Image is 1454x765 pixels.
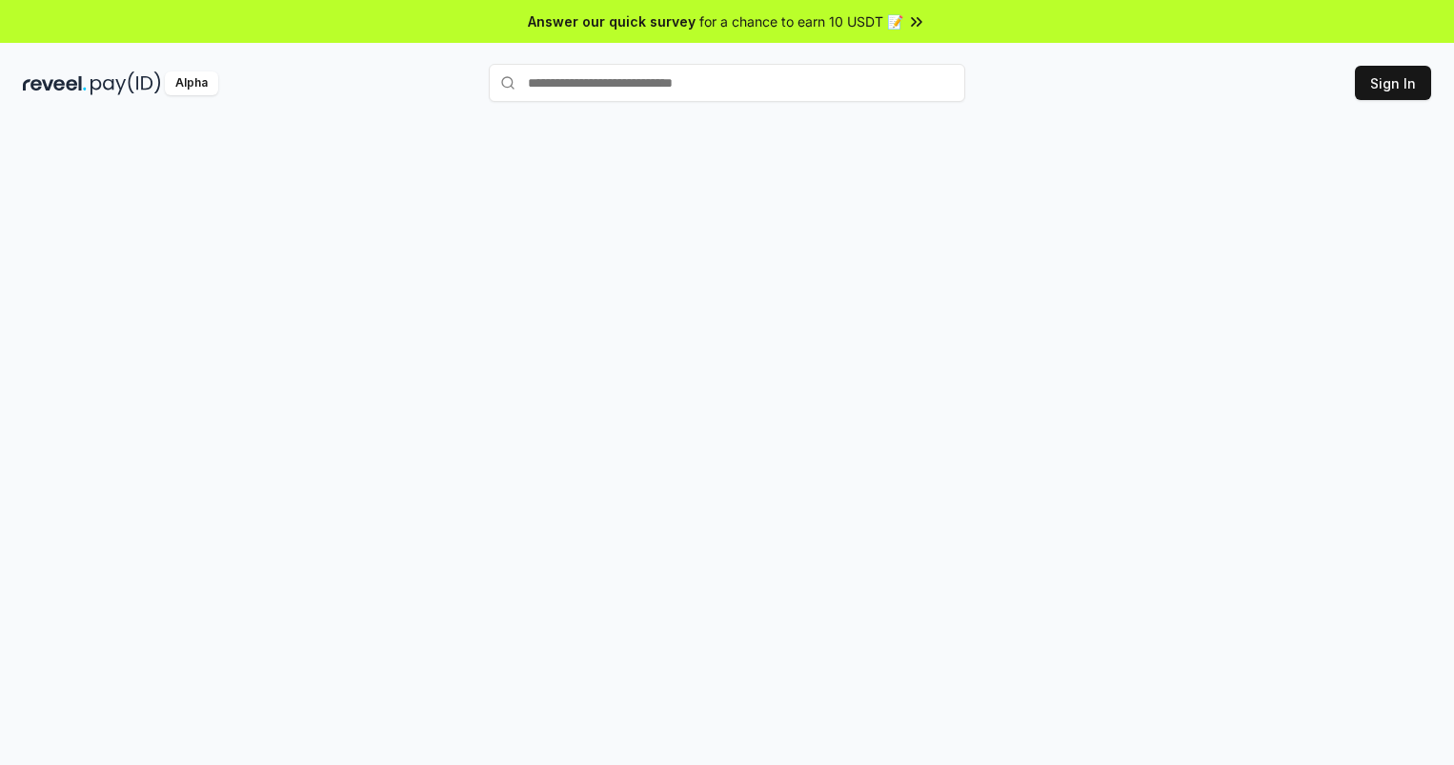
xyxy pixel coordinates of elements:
img: reveel_dark [23,71,87,95]
button: Sign In [1355,66,1431,100]
span: Answer our quick survey [528,11,696,31]
img: pay_id [91,71,161,95]
span: for a chance to earn 10 USDT 📝 [699,11,903,31]
div: Alpha [165,71,218,95]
